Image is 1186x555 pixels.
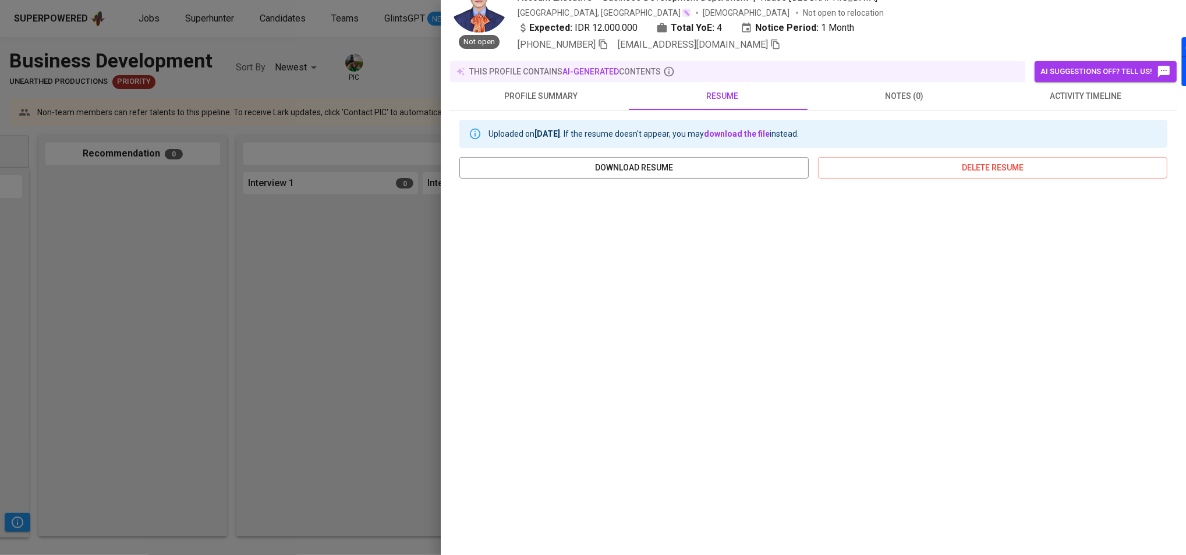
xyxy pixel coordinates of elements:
span: [PHONE_NUMBER] [518,39,596,50]
button: delete resume [818,157,1167,179]
div: IDR 12.000.000 [518,21,638,35]
span: profile summary [457,89,625,104]
div: Uploaded on . If the resume doesn't appear, you may instead. [488,123,799,144]
span: download resume [469,161,799,175]
span: delete resume [827,161,1158,175]
b: Expected: [529,21,572,35]
b: [DATE] [534,129,560,138]
div: [GEOGRAPHIC_DATA], [GEOGRAPHIC_DATA] [518,7,691,19]
span: [EMAIL_ADDRESS][DOMAIN_NAME] [618,39,768,50]
span: [DEMOGRAPHIC_DATA] [703,7,791,19]
p: this profile contains contents [469,66,661,77]
p: Not open to relocation [803,7,884,19]
span: Not open [459,37,500,48]
div: 1 Month [741,21,854,35]
span: notes (0) [820,89,988,104]
span: activity timeline [1002,89,1170,104]
span: AI suggestions off? Tell us! [1040,65,1171,79]
img: magic_wand.svg [682,8,691,17]
button: AI suggestions off? Tell us! [1035,61,1177,82]
b: Notice Period: [755,21,819,35]
button: download resume [459,157,809,179]
span: AI-generated [562,67,619,76]
span: resume [639,89,806,104]
b: Total YoE: [671,21,714,35]
a: download the file [704,129,770,138]
span: 4 [717,21,722,35]
iframe: 8359d808e1b08640d51ab75869dfcc48.pdf [459,188,1167,537]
